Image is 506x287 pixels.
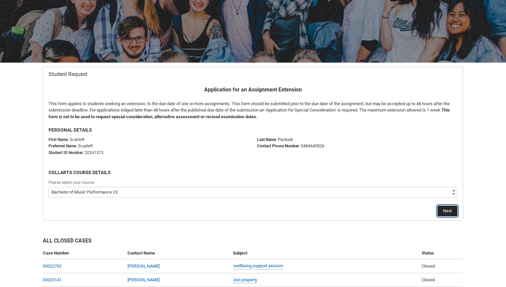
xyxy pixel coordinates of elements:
[49,127,92,133] b: PERSONAL DETAILS
[49,107,450,119] b: This form is not to be used to request special consideration, alternative assessment or revised e...
[43,247,125,260] th: Case Number
[49,150,84,155] strong: Student ID Number:
[49,143,249,149] p: : Scarlett
[49,71,87,78] span: Student Request
[234,263,283,270] a: wellbeing support session
[422,277,435,282] span: Closed
[437,206,457,216] button: Next
[257,136,457,143] p: Panlook
[43,264,62,269] a: 00022762
[257,137,277,142] b: Last Name:
[49,100,457,120] p: This form applies to students seeking an extension, to the due date of one or more assignments. T...
[204,86,302,93] b: Application for an Assignment Extension
[49,144,76,148] strong: Preferred Name
[257,144,300,148] b: Contact Phone Number:
[301,143,324,148] span: 0484645926
[43,67,463,221] article: Redu_Student_Request flow
[422,264,435,269] span: Closed
[125,247,230,260] th: Contact Name
[43,277,62,282] a: 00023141
[419,247,463,260] th: Status
[49,137,69,142] strong: First Name:
[49,180,94,185] span: Please select your course
[230,247,419,260] th: Subject
[128,264,160,269] a: [PERSON_NAME]
[70,137,84,142] span: Scarlett
[85,150,103,155] span: 20241373
[234,277,257,284] a: lost property
[128,277,160,282] a: [PERSON_NAME]
[49,170,111,175] b: COLLARTS COURSE DETAILS
[43,237,463,247] h2: All Closed Cases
